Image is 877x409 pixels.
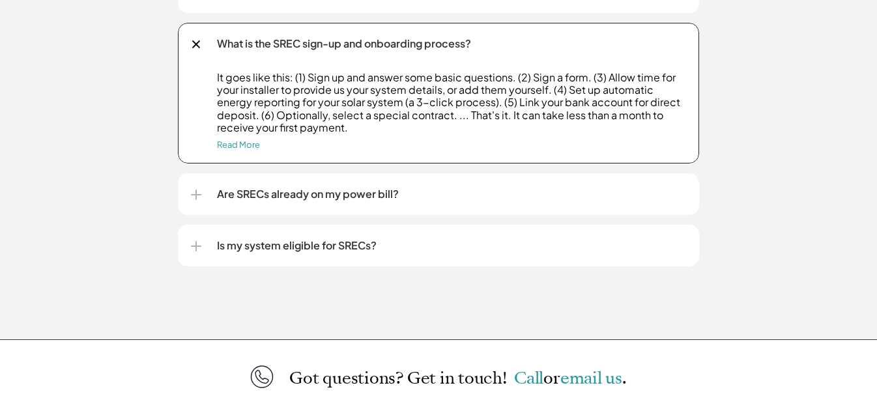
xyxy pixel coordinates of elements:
a: Call [514,367,543,389]
p: Are SRECs already on my power bill? [217,186,686,202]
p: Is my system eligible for SRECs? [217,238,686,253]
p: It goes like this: (1) Sign up and answer some basic questions. (2) Sign a form. (3) Allow time f... [217,71,686,134]
span: or [543,367,560,389]
a: Read More [217,139,260,150]
span: . [622,367,627,389]
p: Got questions? Get in touch! [289,369,626,387]
p: What is the SREC sign-up and onboarding process? [217,36,686,51]
a: email us [560,367,622,389]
